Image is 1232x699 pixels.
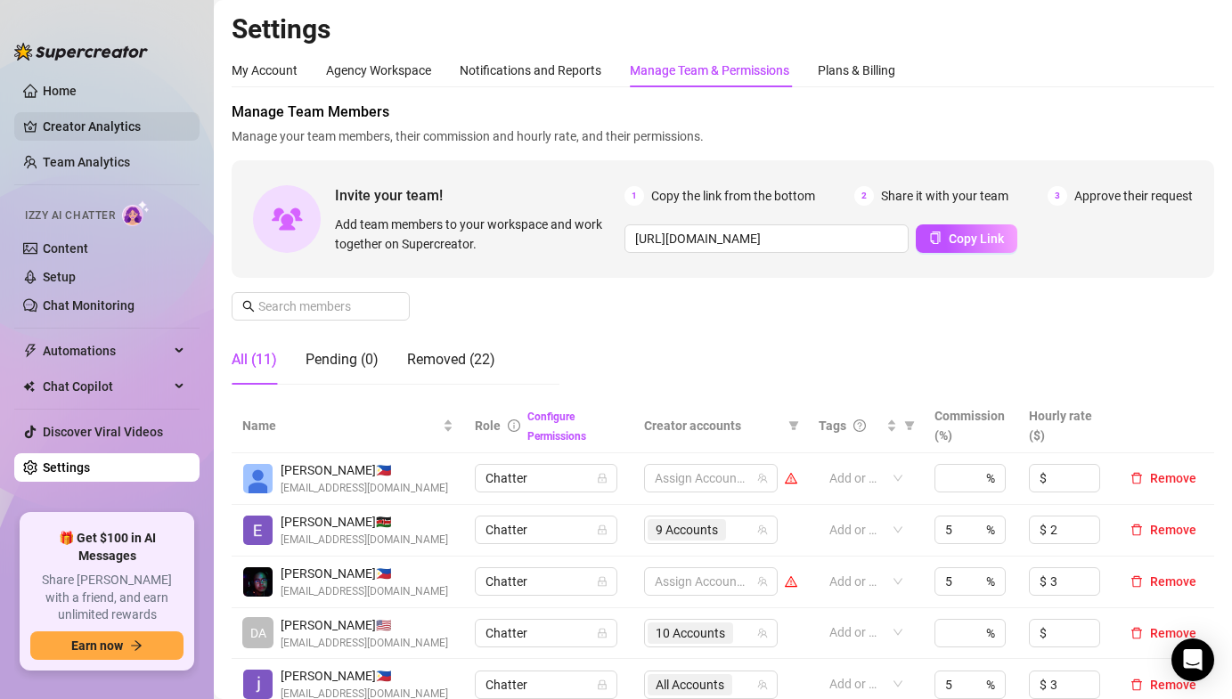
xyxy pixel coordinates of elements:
span: Chatter [485,465,607,492]
a: Home [43,84,77,98]
span: Remove [1150,523,1196,537]
input: Search members [258,297,385,316]
span: All Accounts [656,675,724,695]
th: Commission (%) [924,399,1018,453]
a: Configure Permissions [527,410,586,443]
span: lock [597,628,608,638]
span: [EMAIL_ADDRESS][DOMAIN_NAME] [281,532,448,549]
span: Role [475,419,501,433]
span: 9 Accounts [656,520,718,540]
span: delete [1130,627,1143,639]
span: filter [901,412,918,439]
div: Agency Workspace [326,61,431,80]
span: filter [788,420,799,431]
span: delete [1130,472,1143,484]
span: Manage Team Members [232,102,1214,123]
span: [EMAIL_ADDRESS][DOMAIN_NAME] [281,583,448,600]
div: All (11) [232,349,277,370]
span: Chatter [485,620,607,646]
span: team [757,473,768,484]
img: john gualdad [243,670,273,699]
a: Content [43,241,88,256]
span: 1 [624,186,644,206]
span: delete [1130,679,1143,691]
span: 🎁 Get $100 in AI Messages [30,530,184,565]
span: [EMAIL_ADDRESS][DOMAIN_NAME] [281,635,448,652]
button: Copy Link [916,224,1017,253]
span: info-circle [508,419,520,432]
div: My Account [232,61,298,80]
span: Manage your team members, their commission and hourly rate, and their permissions. [232,126,1214,146]
a: Settings [43,460,90,475]
button: Remove [1123,622,1203,644]
div: Removed (22) [407,349,495,370]
span: warning [785,575,797,588]
div: Open Intercom Messenger [1171,638,1214,681]
img: Rexson John Gabales [243,567,273,597]
span: question-circle [853,419,866,432]
div: Plans & Billing [818,61,895,80]
span: Chat Copilot [43,372,169,401]
span: Approve their request [1074,186,1193,206]
span: team [757,576,768,587]
span: filter [785,412,803,439]
img: Ezra Mwangi [243,516,273,545]
span: All Accounts [648,674,732,695]
span: delete [1130,524,1143,536]
button: Remove [1123,571,1203,592]
button: Earn nowarrow-right [30,631,184,660]
span: [PERSON_NAME] 🇵🇭 [281,564,448,583]
span: [PERSON_NAME] 🇺🇸 [281,615,448,635]
span: Copy Link [949,232,1004,246]
button: Remove [1123,467,1203,489]
span: Chatter [485,671,607,698]
span: DA [250,623,266,643]
span: Remove [1150,471,1196,485]
img: Mark Angelo Lineses [243,464,273,493]
a: Chat Monitoring [43,298,135,313]
span: Chatter [485,568,607,595]
button: Remove [1123,674,1203,695]
span: Add team members to your workspace and work together on Supercreator. [335,215,617,254]
div: Manage Team & Permissions [630,61,789,80]
span: Name [242,416,439,435]
a: Creator Analytics [43,112,185,141]
span: [EMAIL_ADDRESS][DOMAIN_NAME] [281,480,448,497]
span: [PERSON_NAME] 🇵🇭 [281,666,448,686]
button: Remove [1123,519,1203,541]
div: Notifications and Reports [460,61,601,80]
span: Creator accounts [644,416,781,435]
span: Automations [43,337,169,365]
a: Team Analytics [43,155,130,169]
span: Chatter [485,516,607,543]
span: team [757,679,768,690]
span: search [242,300,255,313]
span: Remove [1150,678,1196,692]
span: Tags [819,416,846,435]
span: Copy the link from the bottom [651,186,815,206]
span: copy [929,232,942,244]
span: 10 Accounts [656,623,725,643]
span: Share [PERSON_NAME] with a friend, and earn unlimited rewards [30,572,184,624]
img: logo-BBDzfeDw.svg [14,43,148,61]
span: team [757,628,768,638]
span: filter [904,420,915,431]
a: Discover Viral Videos [43,425,163,439]
span: lock [597,679,608,690]
span: 2 [854,186,874,206]
span: [PERSON_NAME] 🇰🇪 [281,512,448,532]
span: Share it with your team [881,186,1008,206]
span: 3 [1048,186,1067,206]
span: Izzy AI Chatter [25,207,115,224]
span: warning [785,472,797,484]
span: lock [597,576,608,587]
h2: Settings [232,12,1214,46]
span: 9 Accounts [648,519,726,541]
span: lock [597,473,608,484]
th: Hourly rate ($) [1018,399,1113,453]
th: Name [232,399,464,453]
span: Invite your team! [335,184,624,207]
a: Setup [43,270,76,284]
img: Chat Copilot [23,380,35,393]
div: Pending (0) [306,349,379,370]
